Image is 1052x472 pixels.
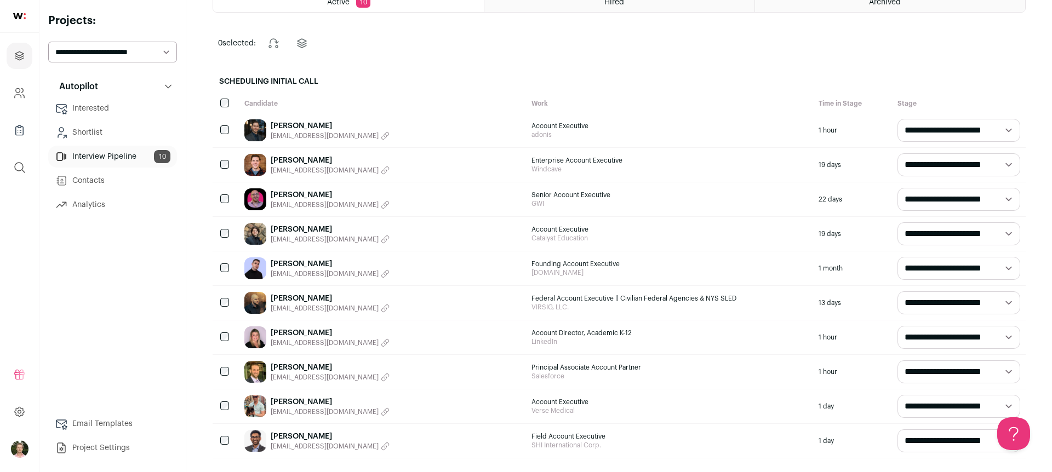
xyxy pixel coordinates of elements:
a: Projects [7,43,32,69]
span: [EMAIL_ADDRESS][DOMAIN_NAME] [271,407,379,416]
button: [EMAIL_ADDRESS][DOMAIN_NAME] [271,235,390,244]
div: 19 days [813,148,892,182]
button: [EMAIL_ADDRESS][DOMAIN_NAME] [271,269,390,278]
img: 31e36c29fd58506bc7d790a233b016e72cb8780b98e04744e44cfe2ff2d149eb.jpg [244,395,266,417]
a: [PERSON_NAME] [271,155,390,166]
img: ef8d099c3eeb338ac31924603f92060e10d043f305302d54411cfdb1d4586e79.jpg [244,223,266,245]
span: Salesforce [531,372,808,381]
span: Account Executive [531,225,808,234]
a: [PERSON_NAME] [271,120,390,131]
a: [PERSON_NAME] [271,431,390,442]
span: 0 [218,39,222,47]
button: [EMAIL_ADDRESS][DOMAIN_NAME] [271,407,390,416]
span: [EMAIL_ADDRESS][DOMAIN_NAME] [271,131,379,140]
span: 10 [154,150,170,163]
span: [EMAIL_ADDRESS][DOMAIN_NAME] [271,304,379,313]
span: GWI [531,199,808,208]
img: bdd9a56a6b4be1e7a3ecde07ae12048d021ffaf48ec3ea11ff684304689b1476.jpg [244,326,266,348]
span: Field Account Executive [531,432,808,441]
button: [EMAIL_ADDRESS][DOMAIN_NAME] [271,304,390,313]
span: [EMAIL_ADDRESS][DOMAIN_NAME] [271,235,379,244]
span: [EMAIL_ADDRESS][DOMAIN_NAME] [271,442,379,451]
img: ca1596761fe82400a5468eef55e7a8963c784681085d83f0717068a775f7f530 [244,361,266,383]
span: [EMAIL_ADDRESS][DOMAIN_NAME] [271,338,379,347]
button: Change stage [260,30,287,56]
img: 592ba6caa7b9124943df56f1c2d290e10ae2c5fc7ba361628cc77dfbb938cc54.jpg [244,188,266,210]
a: [PERSON_NAME] [271,293,390,304]
span: VIRSIG, LLC. [531,303,808,312]
span: Enterprise Account Executive [531,156,808,165]
img: 29987a15c8c7597907133d0f9d4c4b464f0e5af437633f4e63a54c3167995133.jpg [244,154,266,176]
a: [PERSON_NAME] [271,327,390,338]
a: Company Lists [7,117,32,143]
div: Stage [892,94,1026,113]
div: 1 month [813,251,892,285]
div: 1 day [813,424,892,458]
span: adonis [531,130,808,139]
div: 1 day [813,389,892,423]
span: Windcave [531,165,808,174]
a: [PERSON_NAME] [271,362,390,373]
span: Senior Account Executive [531,191,808,199]
p: Autopilot [53,80,98,93]
a: [PERSON_NAME] [271,224,390,235]
button: [EMAIL_ADDRESS][DOMAIN_NAME] [271,200,390,209]
span: [EMAIL_ADDRESS][DOMAIN_NAME] [271,269,379,278]
span: [EMAIL_ADDRESS][DOMAIN_NAME] [271,200,379,209]
a: Shortlist [48,122,177,143]
h2: Projects: [48,13,177,28]
span: Founding Account Executive [531,260,808,268]
a: Interview Pipeline10 [48,146,177,168]
img: wellfound-shorthand-0d5821cbd27db2630d0214b213865d53afaa358527fdda9d0ea32b1df1b89c2c.svg [13,13,26,19]
span: [DOMAIN_NAME] [531,268,808,277]
div: 19 days [813,217,892,251]
span: Account Executive [531,122,808,130]
a: Interested [48,97,177,119]
div: 13 days [813,286,892,320]
span: Verse Medical [531,406,808,415]
a: Project Settings [48,437,177,459]
span: [EMAIL_ADDRESS][DOMAIN_NAME] [271,166,379,175]
button: [EMAIL_ADDRESS][DOMAIN_NAME] [271,131,390,140]
img: 8ffa51cf393a1bfa0028cf69ca9d2f18f0fab52f8abb143c9c195844f0069269 [244,292,266,314]
div: Work [526,94,813,113]
img: 18664549-medium_jpg [11,440,28,458]
span: Federal Account Executive || Civilian Federal Agencies & NYS SLED [531,294,808,303]
iframe: Help Scout Beacon - Open [997,417,1030,450]
h2: Scheduling Initial Call [213,70,1026,94]
span: [EMAIL_ADDRESS][DOMAIN_NAME] [271,373,379,382]
button: Autopilot [48,76,177,97]
span: LinkedIn [531,337,808,346]
div: 1 hour [813,355,892,389]
div: Candidate [239,94,526,113]
a: [PERSON_NAME] [271,189,390,200]
button: [EMAIL_ADDRESS][DOMAIN_NAME] [271,338,390,347]
div: 1 hour [813,113,892,147]
span: Principal Associate Account Partner [531,363,808,372]
a: [PERSON_NAME] [271,396,390,407]
button: [EMAIL_ADDRESS][DOMAIN_NAME] [271,166,390,175]
button: [EMAIL_ADDRESS][DOMAIN_NAME] [271,373,390,382]
span: SHI International Corp. [531,441,808,450]
span: Catalyst Education [531,234,808,243]
img: 5651bd19eacca5ee086c1c5cddec121323c0a124fa10fdd5fa8ceba525bd2e96.jpg [244,119,266,141]
div: 22 days [813,182,892,216]
img: f523681bc8bcfc367116b8373df658fd4240f98e97ba55aa78a4e59374f535d3.jpg [244,430,266,452]
span: Account Executive [531,398,808,406]
a: [PERSON_NAME] [271,258,390,269]
a: Email Templates [48,413,177,435]
a: Analytics [48,194,177,216]
a: Contacts [48,170,177,192]
div: Time in Stage [813,94,892,113]
img: d52fbd5a59905c8d1d8714c4b31606bd1b9fcc1e727c77d895bae1b59f86b979 [244,257,266,279]
a: Company and ATS Settings [7,80,32,106]
button: [EMAIL_ADDRESS][DOMAIN_NAME] [271,442,390,451]
span: Account Director, Academic K-12 [531,329,808,337]
button: Open dropdown [11,440,28,458]
span: selected: [218,38,256,49]
div: 1 hour [813,320,892,354]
